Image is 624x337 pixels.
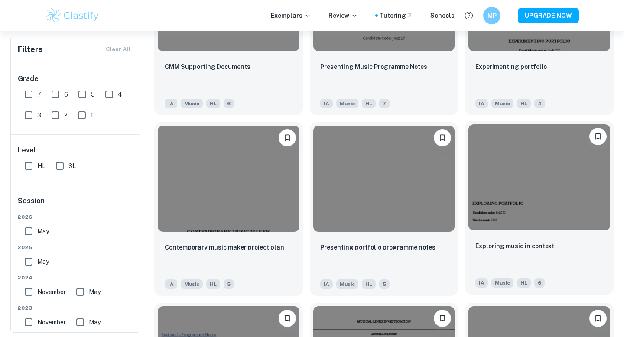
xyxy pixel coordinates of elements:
[68,161,76,171] span: SL
[18,304,134,312] span: 2023
[18,145,134,156] h6: Level
[18,74,134,84] h6: Grade
[181,279,203,289] span: Music
[320,243,435,252] p: Presenting portfolio programme notes
[430,11,455,20] a: Schools
[18,243,134,251] span: 2025
[89,287,101,297] span: May
[165,62,250,71] p: CMM Supporting Documents
[91,110,93,120] span: 1
[517,99,531,108] span: HL
[224,279,234,289] span: 5
[517,278,531,288] span: HL
[475,99,488,108] span: IA
[271,11,311,20] p: Exemplars
[279,129,296,146] button: Bookmark
[483,7,500,24] button: MP
[491,278,513,288] span: Music
[434,129,451,146] button: Bookmark
[165,99,177,108] span: IA
[589,310,607,327] button: Bookmark
[310,122,458,296] a: BookmarkPresenting portfolio programme notesIAMusicHL5
[362,99,376,108] span: HL
[475,278,488,288] span: IA
[362,279,376,289] span: HL
[18,43,43,55] h6: Filters
[320,99,333,108] span: IA
[534,278,545,288] span: 6
[158,126,299,232] img: Music IA example thumbnail: Contemporary music maker project plan
[313,126,455,232] img: Music IA example thumbnail: Presenting portfolio programme notes
[37,90,41,99] span: 7
[165,279,177,289] span: IA
[461,8,476,23] button: Help and Feedback
[118,90,122,99] span: 4
[475,62,547,71] p: Experimenting portfolio
[18,274,134,282] span: 2024
[320,62,427,71] p: Presenting Music Programme Notes
[380,11,413,20] a: Tutoring
[206,99,220,108] span: HL
[181,99,203,108] span: Music
[18,213,134,221] span: 2026
[336,99,358,108] span: Music
[328,11,358,20] p: Review
[279,310,296,327] button: Bookmark
[487,11,497,20] h6: MP
[154,122,303,296] a: Bookmark Contemporary music maker project planIAMusicHL5
[206,279,220,289] span: HL
[64,110,68,120] span: 2
[379,99,390,108] span: 7
[434,310,451,327] button: Bookmark
[518,8,579,23] button: UPGRADE NOW
[37,227,49,236] span: May
[18,196,134,213] h6: Session
[491,99,513,108] span: Music
[468,124,610,230] img: Music IA example thumbnail: Exploring music in context
[89,318,101,327] span: May
[336,279,358,289] span: Music
[534,99,545,108] span: 4
[224,99,234,108] span: 6
[37,161,45,171] span: HL
[465,122,614,296] a: BookmarkExploring music in contextIAMusicHL6
[589,128,607,145] button: Bookmark
[37,257,49,266] span: May
[37,318,66,327] span: November
[475,241,554,251] p: Exploring music in context
[91,90,95,99] span: 5
[45,7,100,24] img: Clastify logo
[165,243,284,252] p: Contemporary music maker project plan
[320,279,333,289] span: IA
[37,287,66,297] span: November
[37,110,41,120] span: 3
[379,279,390,289] span: 5
[64,90,68,99] span: 6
